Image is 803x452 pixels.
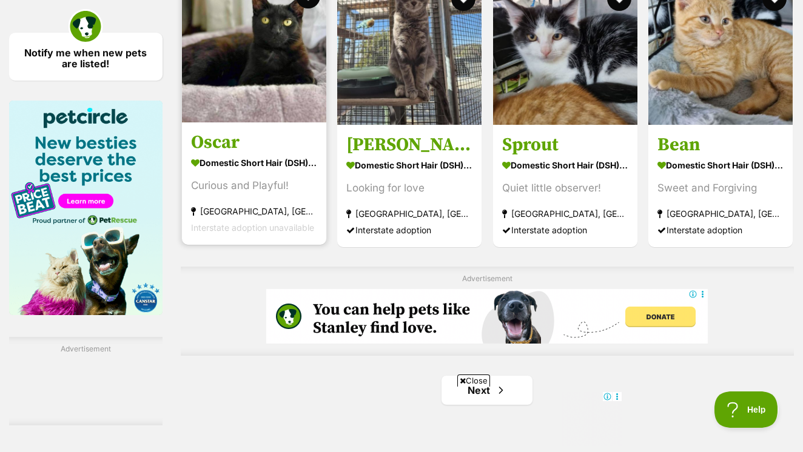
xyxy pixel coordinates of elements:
a: Sprout Domestic Short Hair (DSH) Cat Quiet little observer! [GEOGRAPHIC_DATA], [GEOGRAPHIC_DATA] ... [493,124,637,247]
strong: Domestic Short Hair (DSH) Cat [191,154,317,171]
a: [PERSON_NAME] Domestic Short Hair (DSH) Cat Looking for love [GEOGRAPHIC_DATA], [GEOGRAPHIC_DATA]... [337,124,482,247]
h3: Bean [657,133,784,156]
div: Interstate adoption [502,222,628,238]
strong: [GEOGRAPHIC_DATA], [GEOGRAPHIC_DATA] [191,203,317,219]
strong: [GEOGRAPHIC_DATA], [GEOGRAPHIC_DATA] [502,205,628,222]
strong: [GEOGRAPHIC_DATA], [GEOGRAPHIC_DATA] [657,205,784,222]
div: Interstate adoption [346,222,472,238]
strong: [GEOGRAPHIC_DATA], [GEOGRAPHIC_DATA] [346,205,472,222]
span: Interstate adoption unavailable [191,222,314,233]
iframe: Help Scout Beacon - Open [714,391,779,428]
h3: Sprout [502,133,628,156]
strong: Domestic Short Hair (DSH) Cat [346,156,472,174]
a: Bean Domestic Short Hair (DSH) Cat Sweet and Forgiving [GEOGRAPHIC_DATA], [GEOGRAPHIC_DATA] Inter... [648,124,793,247]
strong: Domestic Short Hair (DSH) Cat [502,156,628,174]
a: Oscar Domestic Short Hair (DSH) Cat Curious and Playful! [GEOGRAPHIC_DATA], [GEOGRAPHIC_DATA] Int... [182,122,326,245]
nav: Pagination [181,376,794,405]
iframe: Advertisement [181,391,622,446]
div: Advertisement [9,337,163,425]
strong: Domestic Short Hair (DSH) Cat [657,156,784,174]
span: Close [457,374,490,387]
h3: Oscar [191,131,317,154]
div: Interstate adoption [657,222,784,238]
a: Notify me when new pets are listed! [9,33,163,81]
div: Curious and Playful! [191,178,317,194]
div: Quiet little observer! [502,180,628,196]
div: Advertisement [181,267,794,356]
div: Looking for love [346,180,472,196]
div: Sweet and Forgiving [657,180,784,196]
h3: [PERSON_NAME] [346,133,472,156]
img: Pet Circle promo banner [9,101,163,315]
iframe: Advertisement [266,289,708,344]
